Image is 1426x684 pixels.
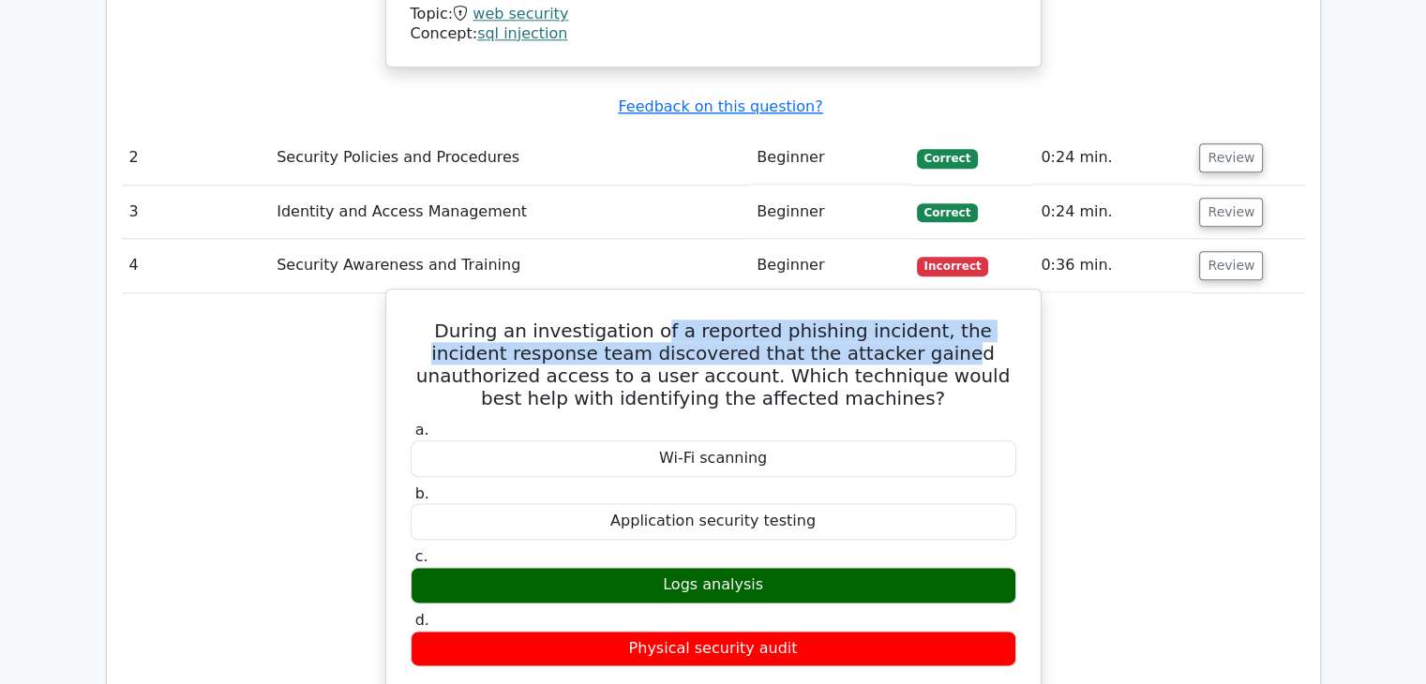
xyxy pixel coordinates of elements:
[917,149,978,168] span: Correct
[618,97,822,115] a: Feedback on this question?
[917,257,989,275] span: Incorrect
[415,484,429,502] span: b.
[411,503,1016,540] div: Application security testing
[415,611,429,629] span: d.
[269,239,749,292] td: Security Awareness and Training
[122,186,270,239] td: 3
[1199,198,1263,227] button: Review
[269,131,749,185] td: Security Policies and Procedures
[122,239,270,292] td: 4
[409,320,1018,409] h5: During an investigation of a reported phishing incident, the incident response team discovered th...
[411,24,1016,44] div: Concept:
[917,203,978,222] span: Correct
[1199,143,1263,172] button: Review
[749,186,908,239] td: Beginner
[1033,186,1192,239] td: 0:24 min.
[122,131,270,185] td: 2
[477,24,567,42] a: sql injection
[1033,239,1192,292] td: 0:36 min.
[473,5,568,22] a: web security
[269,186,749,239] td: Identity and Access Management
[1033,131,1192,185] td: 0:24 min.
[411,440,1016,477] div: Wi-Fi scanning
[411,631,1016,667] div: Physical security audit
[1199,251,1263,280] button: Review
[749,131,908,185] td: Beginner
[749,239,908,292] td: Beginner
[415,547,428,565] span: c.
[415,421,429,439] span: a.
[411,5,1016,24] div: Topic:
[411,567,1016,603] div: Logs analysis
